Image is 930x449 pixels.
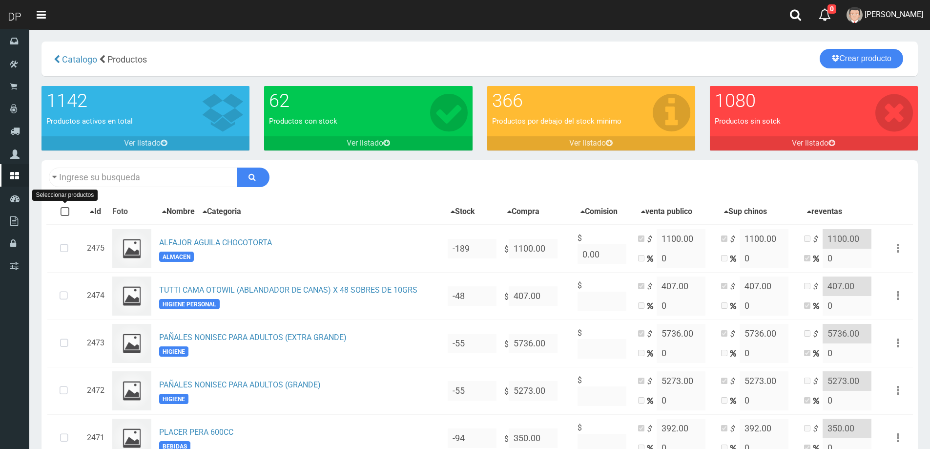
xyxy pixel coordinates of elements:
font: 1142 [46,90,87,111]
td: 2475 [83,225,108,273]
font: 1080 [715,90,756,111]
th: Foto [108,199,155,225]
button: Sup chinos [721,206,770,218]
font: Ver listado [124,138,161,148]
a: Ver listado [264,136,472,150]
i: $ [730,234,740,245]
font: Ver listado [792,138,828,148]
td: $ [500,367,574,414]
button: Stock [448,206,478,218]
i: $ [813,329,823,340]
td: $ [500,272,574,320]
button: Nombre [159,206,198,218]
td: 2472 [83,367,108,414]
img: User Image [847,7,863,23]
button: Categoria [200,206,244,218]
i: $ [730,281,740,293]
span: ALMACEN [159,252,194,262]
button: Comision [578,206,620,218]
a: PLACER PERA 600CC [159,428,233,437]
a: Ver listado [41,136,249,150]
span: HIGIENE [159,346,188,357]
img: ... [112,229,151,268]
i: $ [730,329,740,340]
span: HIGIENE PERSONAL [159,299,220,309]
span: Catalogo [62,54,97,64]
a: Crear producto [820,49,903,68]
td: $ [500,225,574,273]
font: 62 [269,90,289,111]
td: $ [574,320,634,367]
span: [PERSON_NAME] [865,10,923,19]
span: Productos [107,54,147,64]
i: $ [813,281,823,293]
img: ... [112,371,151,410]
td: $ [574,272,634,320]
img: ... [112,277,151,316]
font: 366 [492,90,523,111]
input: Ingrese su busqueda [49,168,237,187]
font: Productos activos en total [46,117,133,126]
font: Productos sin sotck [715,117,781,126]
span: 0 [827,4,836,14]
a: TUTTI CAMA OTOWIL (ABLANDADOR DE CANAS) X 48 SOBRES DE 10GRS [159,285,417,295]
td: $ [500,320,574,367]
td: 2474 [83,272,108,320]
div: Seleccionar productos [32,190,98,201]
a: ALFAJOR AGUILA CHOCOTORTA [159,238,272,247]
a: Ver listado [487,136,695,150]
img: ... [112,324,151,363]
i: $ [647,234,657,245]
span: HIGIENE [159,394,188,404]
button: reventas [804,206,845,218]
td: 2473 [83,320,108,367]
i: $ [813,424,823,435]
i: $ [813,376,823,387]
i: $ [730,376,740,387]
i: $ [647,424,657,435]
font: Productos por debajo del stock minimo [492,117,621,126]
td: $ [574,225,634,273]
font: Ver listado [569,138,606,148]
button: Id [87,206,104,218]
i: $ [813,234,823,245]
a: Ver listado [710,136,918,150]
i: $ [730,424,740,435]
a: PAÑALES NONISEC PARA ADULTOS (EXTRA GRANDE) [159,333,347,342]
font: Productos con stock [269,117,337,126]
button: Compra [504,206,542,218]
a: Catalogo [60,54,97,64]
font: Ver listado [347,138,383,148]
i: $ [647,329,657,340]
td: $ [574,367,634,414]
i: $ [647,376,657,387]
i: $ [647,281,657,293]
a: PAÑALES NONISEC PARA ADULTOS (GRANDE) [159,380,321,389]
button: venta publico [638,206,695,218]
